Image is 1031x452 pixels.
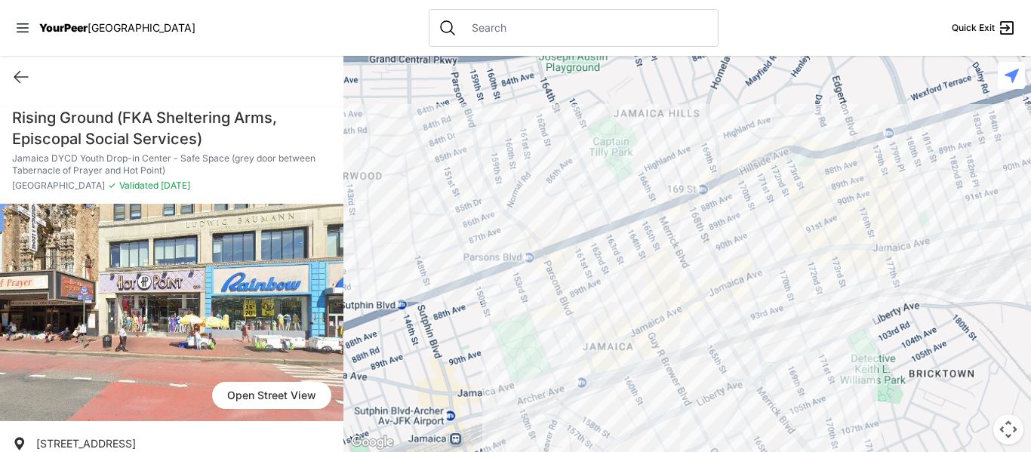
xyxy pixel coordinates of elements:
[347,432,397,452] a: Open this area in Google Maps (opens a new window)
[108,180,116,192] span: ✓
[993,414,1023,444] button: Map camera controls
[119,180,158,191] span: Validated
[12,107,331,149] h1: Rising Ground (FKA Sheltering Arms, Episcopal Social Services)
[12,152,331,177] p: Jamaica DYCD Youth Drop-in Center - Safe Space (grey door between Tabernacle of Prayer and Hot Po...
[158,180,190,191] span: [DATE]
[952,19,1016,37] a: Quick Exit
[39,23,195,32] a: YourPeer[GEOGRAPHIC_DATA]
[463,20,709,35] input: Search
[212,382,331,409] a: Open Street View
[36,437,136,450] span: [STREET_ADDRESS]
[952,22,995,34] span: Quick Exit
[347,432,397,452] img: Google
[12,180,105,192] span: [GEOGRAPHIC_DATA]
[88,21,195,34] span: [GEOGRAPHIC_DATA]
[39,21,88,34] span: YourPeer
